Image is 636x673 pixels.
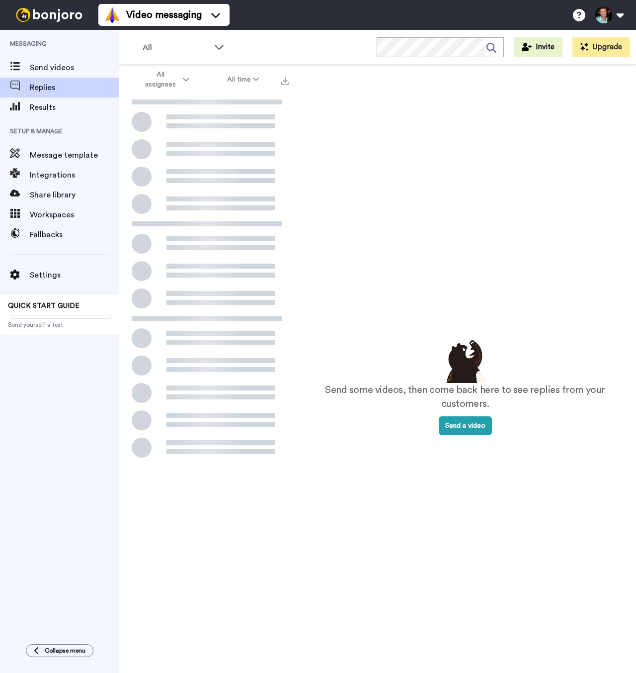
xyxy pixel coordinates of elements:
[572,37,630,57] button: Upgrade
[30,269,119,281] span: Settings
[30,149,119,161] span: Message template
[30,101,119,113] span: Results
[8,302,79,309] span: QUICK START GUIDE
[439,422,492,429] a: Send a video
[440,337,490,383] img: results-emptystates.png
[30,169,119,181] span: Integrations
[12,8,86,22] img: bj-logo-header-white.svg
[45,647,85,655] span: Collapse menu
[439,416,492,435] button: Send a video
[30,62,119,74] span: Send videos
[30,229,119,241] span: Fallbacks
[121,66,208,94] button: All assignees
[208,71,279,89] button: All time
[30,209,119,221] span: Workspaces
[143,42,209,54] span: All
[278,72,292,87] button: Export all results that match these filters now.
[8,321,111,329] span: Send yourself a test
[126,8,202,22] span: Video messaging
[281,77,289,85] img: export.svg
[30,189,119,201] span: Share library
[141,70,181,90] span: All assignees
[30,82,119,94] span: Replies
[104,7,120,23] img: vm-color.svg
[314,383,616,411] p: Send some videos, then come back here to see replies from your customers.
[26,644,93,657] button: Collapse menu
[514,37,562,57] button: Invite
